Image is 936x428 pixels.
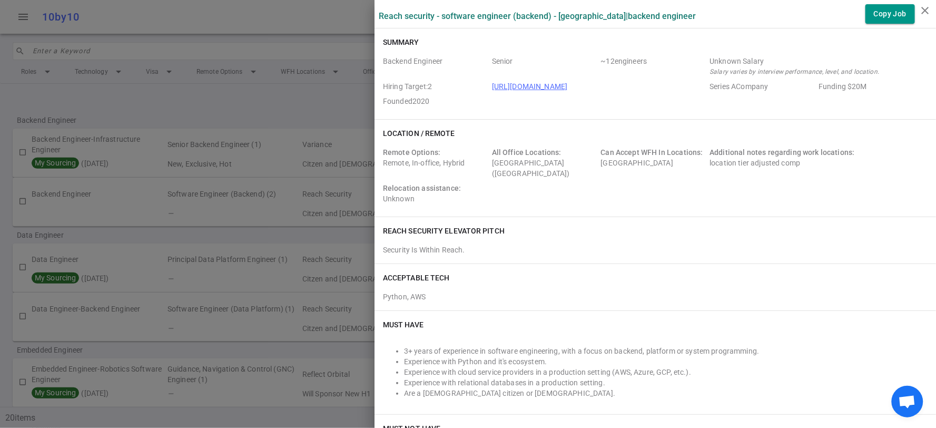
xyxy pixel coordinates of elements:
li: 3+ years of experience in software engineering, with a focus on backend, platform or system progr... [404,346,928,356]
li: Experience with relational databases in a production setting. [404,377,928,388]
div: [GEOGRAPHIC_DATA] ([GEOGRAPHIC_DATA]) [492,147,597,179]
h6: Reach Security elevator pitch [383,226,505,236]
h6: Summary [383,37,419,47]
span: Level [492,56,597,77]
span: Company URL [492,81,706,92]
span: Employer Founding [819,81,923,92]
span: Can Accept WFH In Locations: [600,148,703,157]
span: Team Count [600,56,705,77]
div: Unknown [383,183,488,204]
h6: Location / Remote [383,128,455,139]
div: Python, AWS [383,287,928,302]
span: Employer Founded [383,96,488,106]
h6: ACCEPTABLE TECH [383,273,450,283]
label: Reach Security - Software Engineer (Backend) - [GEOGRAPHIC_DATA] | Backend Engineer [379,11,696,21]
h6: Must Have [383,319,423,330]
li: Experience with cloud service providers in a production setting (AWS, Azure, GCP, etc.). [404,367,928,377]
div: Salary Range [710,56,923,66]
li: Are a [DEMOGRAPHIC_DATA] citizen or [DEMOGRAPHIC_DATA]. [404,388,928,398]
button: Copy Job [865,4,915,24]
span: Roles [383,56,488,77]
span: Additional notes regarding work locations: [710,148,854,157]
div: Remote, In-office, Hybrid [383,147,488,179]
div: Open chat [892,386,923,417]
span: All Office Locations: [492,148,561,157]
span: Relocation assistance: [383,184,461,192]
span: Employer Stage e.g. Series A [710,81,814,92]
i: close [919,4,932,17]
span: Hiring Target [383,81,488,92]
a: [URL][DOMAIN_NAME] [492,82,568,91]
div: [GEOGRAPHIC_DATA] [600,147,705,179]
div: Security Is Within Reach. [383,245,928,255]
span: Remote Options: [383,148,440,157]
div: location tier adjusted comp [710,147,923,179]
i: Salary varies by interview performance, level, and location. [710,68,879,75]
li: Experience with Python and it's ecosystem. [404,356,928,367]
